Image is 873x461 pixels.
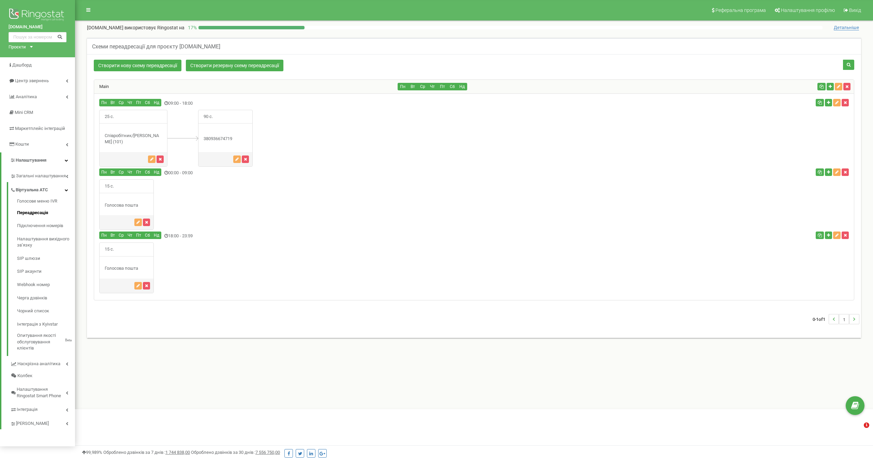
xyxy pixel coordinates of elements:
span: Mini CRM [15,110,33,115]
button: Нд [152,168,161,176]
a: Наскрізна аналітика [10,356,75,370]
button: Нд [457,83,467,90]
a: Віртуальна АТС [10,182,75,196]
a: Голосове меню IVR [17,198,75,206]
span: Кошти [15,142,29,147]
span: of [818,316,823,322]
a: Переадресація [17,206,75,220]
span: Колбек [17,373,32,379]
button: Пт [134,99,143,106]
span: Налаштування Ringostat Smart Phone [17,386,66,399]
a: SIP акаунти [17,265,75,278]
span: Наскрізна аналітика [17,361,60,367]
a: Інтеграція з Kyivstar [17,318,75,331]
button: Сб [143,232,152,239]
button: Чт [427,83,438,90]
button: Ср [117,232,126,239]
button: Ср [417,83,428,90]
button: Вт [108,99,117,106]
a: Створити нову схему переадресації [94,60,181,71]
button: Ср [117,168,126,176]
div: Співробітник/[PERSON_NAME] (101) [100,133,167,145]
h5: Схеми переадресації для проєкту [DOMAIN_NAME] [92,44,220,50]
nav: ... [813,307,859,331]
a: Налаштування вихідного зв’язку [17,233,75,252]
button: Сб [447,83,457,90]
button: Пн [398,83,408,90]
a: [DOMAIN_NAME] [9,24,66,30]
button: Вт [408,83,418,90]
div: 00:00 - 09:00 [94,168,601,178]
span: 0-1 1 [813,314,829,324]
div: Проєкти [9,44,26,50]
span: Реферальна програма [715,8,766,13]
li: 1 [839,314,849,324]
span: 15 с. [100,180,119,193]
div: Голосова пошта [100,265,153,272]
span: 90 с. [198,110,218,123]
span: Детальніше [834,25,859,30]
button: Нд [152,99,161,106]
span: Інтеграція [17,406,38,413]
button: Чт [125,168,134,176]
a: Чорний список [17,304,75,318]
span: Налаштування профілю [781,8,835,13]
div: 380936674719 [198,136,252,142]
button: Пн [99,168,109,176]
span: Віртуальна АТС [16,187,48,193]
a: Створити резервну схему переадресації [186,60,283,71]
button: Пн [99,232,109,239]
a: Налаштування [1,152,75,168]
a: SIP шлюзи [17,252,75,265]
button: Пт [134,232,143,239]
span: Маркетплейс інтеграцій [15,126,65,131]
a: Опитування якості обслуговування клієнтівBeta [17,331,75,352]
a: Інтеграція [10,402,75,416]
p: [DOMAIN_NAME] [87,24,184,31]
a: Колбек [10,370,75,382]
div: 09:00 - 18:00 [94,99,601,108]
span: 1 [864,422,869,428]
button: Пт [134,168,143,176]
span: Загальні налаштування [16,173,66,179]
a: Загальні налаштування [10,168,75,182]
span: Вихід [849,8,861,13]
iframe: Intercom live chat [850,422,866,439]
span: 25 с. [100,110,119,123]
a: Підключення номерів [17,219,75,233]
button: Чт [125,232,134,239]
span: використовує Ringostat на [124,25,184,30]
span: Дашборд [12,62,32,68]
button: Вт [108,168,117,176]
a: Налаштування Ringostat Smart Phone [10,382,75,402]
button: Ср [117,99,126,106]
span: Аналiтика [16,94,37,99]
div: Голосова пошта [100,202,153,209]
button: Нд [152,232,161,239]
button: Вт [108,232,117,239]
button: Пт [437,83,447,90]
a: Черга дзвінків [17,292,75,305]
button: Сб [143,168,152,176]
img: Ringostat logo [9,7,66,24]
button: Пн [99,99,109,106]
button: Сб [143,99,152,106]
a: Main [94,84,109,89]
span: Налаштування [16,158,46,163]
a: Webhook номер [17,278,75,292]
span: 15 с. [100,243,119,256]
span: Центр звернень [15,78,49,83]
input: Пошук за номером [9,32,66,42]
button: Пошук схеми переадресації [843,60,854,70]
p: 17 % [184,24,198,31]
div: 18:00 - 23:59 [94,232,601,241]
button: Чт [125,99,134,106]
